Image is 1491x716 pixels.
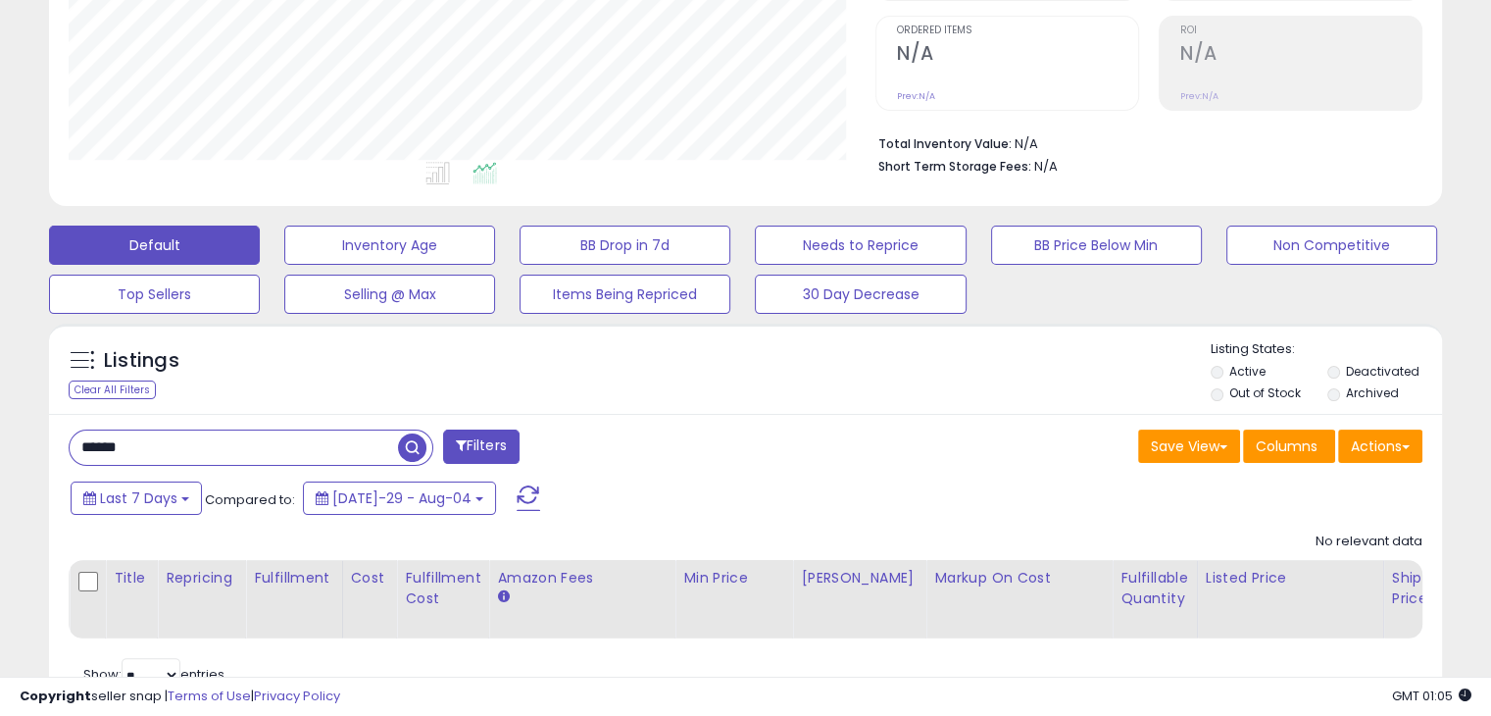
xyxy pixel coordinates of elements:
[878,158,1031,175] b: Short Term Storage Fees:
[1180,90,1218,102] small: Prev: N/A
[520,275,730,314] button: Items Being Repriced
[1345,384,1398,401] label: Archived
[83,665,224,684] span: Show: entries
[1034,157,1058,176] span: N/A
[166,568,237,588] div: Repricing
[1316,533,1422,551] div: No relevant data
[114,568,149,588] div: Title
[332,488,472,508] span: [DATE]-29 - Aug-04
[1256,436,1317,456] span: Columns
[443,430,520,464] button: Filters
[1226,226,1437,265] button: Non Competitive
[351,568,389,588] div: Cost
[1243,430,1335,463] button: Columns
[897,26,1138,36] span: Ordered Items
[897,42,1138,69] h2: N/A
[20,687,91,705] strong: Copyright
[897,90,935,102] small: Prev: N/A
[20,688,340,706] div: seller snap | |
[254,568,333,588] div: Fulfillment
[497,568,667,588] div: Amazon Fees
[878,135,1012,152] b: Total Inventory Value:
[405,568,480,609] div: Fulfillment Cost
[926,560,1113,639] th: The percentage added to the cost of goods (COGS) that forms the calculator for Min & Max prices.
[71,482,202,515] button: Last 7 Days
[49,275,260,314] button: Top Sellers
[520,226,730,265] button: BB Drop in 7d
[1180,42,1421,69] h2: N/A
[254,687,340,705] a: Privacy Policy
[1392,687,1471,705] span: 2025-08-12 01:05 GMT
[1229,384,1301,401] label: Out of Stock
[934,568,1104,588] div: Markup on Cost
[1206,568,1375,588] div: Listed Price
[168,687,251,705] a: Terms of Use
[1229,363,1266,380] label: Active
[205,490,295,509] span: Compared to:
[801,568,918,588] div: [PERSON_NAME]
[1211,340,1442,359] p: Listing States:
[284,226,495,265] button: Inventory Age
[100,488,177,508] span: Last 7 Days
[1138,430,1240,463] button: Save View
[104,347,179,375] h5: Listings
[1345,363,1418,380] label: Deactivated
[284,275,495,314] button: Selling @ Max
[1180,26,1421,36] span: ROI
[49,226,260,265] button: Default
[1120,568,1188,609] div: Fulfillable Quantity
[878,130,1408,154] li: N/A
[1392,568,1431,609] div: Ship Price
[497,588,509,606] small: Amazon Fees.
[683,568,784,588] div: Min Price
[303,482,496,515] button: [DATE]-29 - Aug-04
[69,381,156,399] div: Clear All Filters
[1338,430,1422,463] button: Actions
[991,226,1202,265] button: BB Price Below Min
[755,275,966,314] button: 30 Day Decrease
[755,226,966,265] button: Needs to Reprice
